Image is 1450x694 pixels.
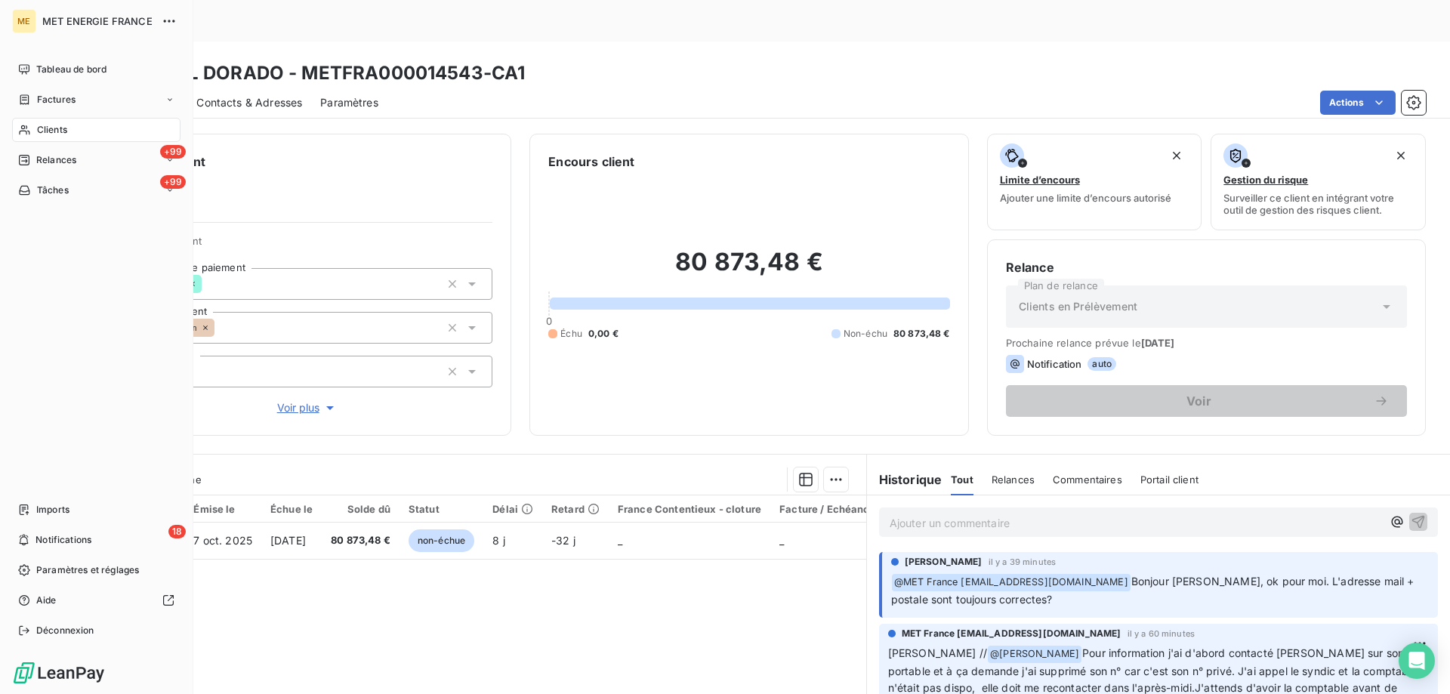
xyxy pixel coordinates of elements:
span: +99 [160,145,186,159]
span: Portail client [1140,473,1199,486]
span: Surveiller ce client en intégrant votre outil de gestion des risques client. [1223,192,1413,216]
button: Limite d’encoursAjouter une limite d’encours autorisé [987,134,1202,230]
span: Clients [37,123,67,137]
span: 0,00 € [588,327,619,341]
h3: SDC EL DORADO - METFRA000014543-CA1 [133,60,525,87]
span: Limite d’encours [1000,174,1080,186]
span: -32 j [551,534,575,547]
span: Prochaine relance prévue le [1006,337,1407,349]
div: Émise le [193,503,252,515]
span: Gestion du risque [1223,174,1308,186]
span: @ MET France [EMAIL_ADDRESS][DOMAIN_NAME] [892,574,1131,591]
span: 18 [168,525,186,538]
span: _ [779,534,784,547]
span: [DATE] [1141,337,1175,349]
span: Tâches [37,184,69,197]
h6: Historique [867,470,942,489]
div: Facture / Echéancier [779,503,883,515]
button: Voir [1006,385,1407,417]
span: [PERSON_NAME] [905,555,983,569]
div: Retard [551,503,600,515]
div: Délai [492,503,533,515]
span: Échu [560,327,582,341]
span: Voir [1024,395,1374,407]
span: Ajouter une limite d’encours autorisé [1000,192,1171,204]
h6: Informations client [91,153,492,171]
span: _ [618,534,622,547]
span: 7 oct. 2025 [193,534,252,547]
span: Notifications [35,533,91,547]
button: Gestion du risqueSurveiller ce client en intégrant votre outil de gestion des risques client. [1211,134,1426,230]
span: 80 873,48 € [893,327,950,341]
input: Ajouter une valeur [214,321,227,335]
div: Statut [409,503,474,515]
a: Aide [12,588,180,612]
span: auto [1087,357,1116,371]
div: Échue le [270,503,313,515]
input: Ajouter une valeur [202,277,214,291]
span: Déconnexion [36,624,94,637]
div: Solde dû [331,503,390,515]
span: Paramètres et réglages [36,563,139,577]
span: MET France [EMAIL_ADDRESS][DOMAIN_NAME] [902,627,1121,640]
span: Contacts & Adresses [196,95,302,110]
div: Open Intercom Messenger [1399,643,1435,679]
span: Voir plus [277,400,338,415]
h6: Relance [1006,258,1407,276]
img: Logo LeanPay [12,661,106,685]
h6: Encours client [548,153,634,171]
h2: 80 873,48 € [548,247,949,292]
span: il y a 60 minutes [1128,629,1195,638]
span: +99 [160,175,186,189]
span: Relances [992,473,1035,486]
span: Clients en Prélèvement [1019,299,1137,314]
span: 8 j [492,534,504,547]
span: 80 873,48 € [331,533,390,548]
span: Aide [36,594,57,607]
span: @ [PERSON_NAME] [988,646,1081,663]
span: Relances [36,153,76,167]
div: France Contentieux - cloture [618,503,761,515]
span: il y a 39 minutes [989,557,1057,566]
button: Actions [1320,91,1396,115]
span: Tout [951,473,973,486]
span: [DATE] [270,534,306,547]
span: Notification [1027,358,1082,370]
span: Factures [37,93,76,106]
span: Imports [36,503,69,517]
span: Paramètres [320,95,378,110]
span: Propriétés Client [122,235,492,256]
button: Voir plus [122,399,492,416]
span: non-échue [409,529,474,552]
span: Tableau de bord [36,63,106,76]
span: Bonjour [PERSON_NAME], ok pour moi. L'adresse mail + postale sont toujours correctes? [891,575,1418,606]
span: Commentaires [1053,473,1122,486]
span: [PERSON_NAME] // [888,646,987,659]
span: Non-échu [844,327,887,341]
span: 0 [546,315,552,327]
